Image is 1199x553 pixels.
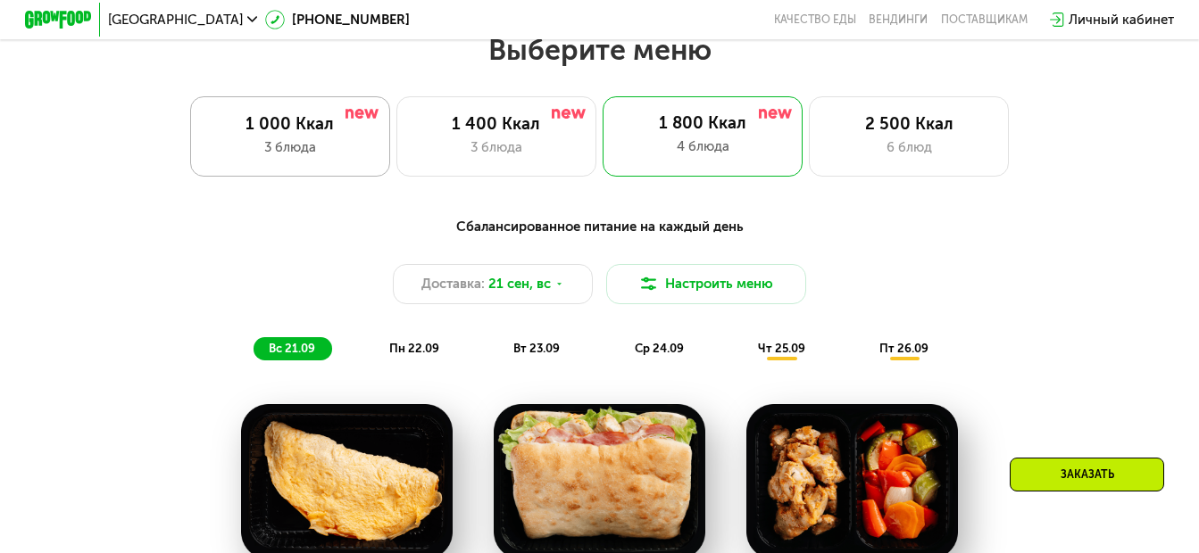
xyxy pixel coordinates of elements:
span: [GEOGRAPHIC_DATA] [108,13,243,27]
span: пн 22.09 [389,342,439,355]
h2: Выберите меню [54,32,1146,68]
div: 2 500 Ккал [827,114,992,134]
div: 6 блюд [827,137,992,157]
div: 1 000 Ккал [207,114,372,134]
div: Сбалансированное питание на каждый день [106,217,1092,237]
span: Доставка: [421,274,485,293]
div: 1 800 Ккал [620,113,786,133]
span: ср 24.09 [635,342,684,355]
div: 3 блюда [207,137,372,157]
a: Качество еды [774,13,856,27]
span: 21 сен, вс [488,274,551,293]
span: пт 26.09 [879,342,928,355]
div: 3 блюда [414,137,579,157]
a: Вендинги [869,13,928,27]
div: 1 400 Ккал [414,114,579,134]
span: чт 25.09 [758,342,805,355]
a: [PHONE_NUMBER] [265,10,410,29]
div: Заказать [1010,458,1164,491]
div: Личный кабинет [1069,10,1174,29]
span: вс 21.09 [269,342,315,355]
button: Настроить меню [606,264,806,304]
div: поставщикам [941,13,1028,27]
span: вт 23.09 [513,342,560,355]
div: 4 блюда [620,136,786,156]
